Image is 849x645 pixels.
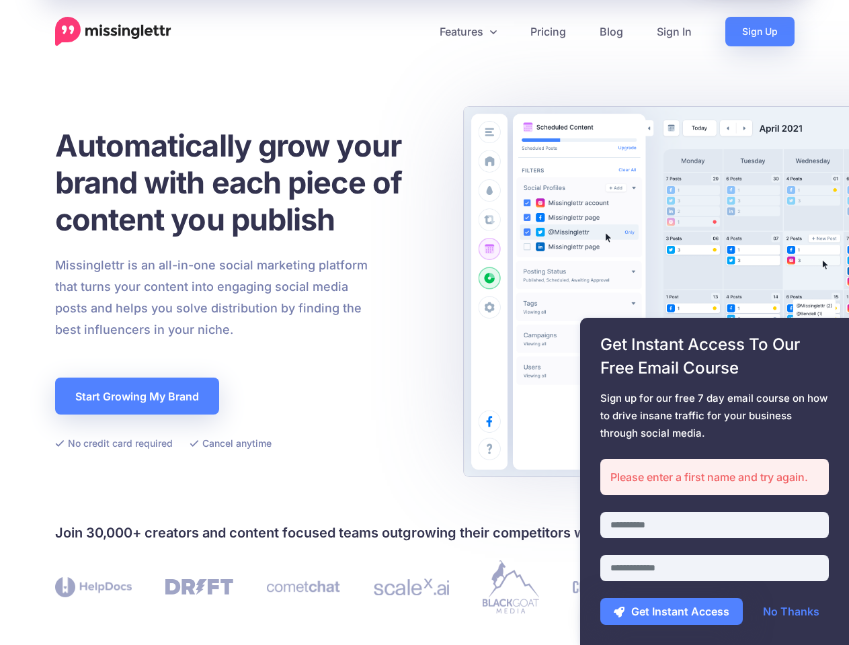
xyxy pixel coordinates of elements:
[55,17,171,46] a: Home
[55,522,795,544] h4: Join 30,000+ creators and content focused teams outgrowing their competitors with Missinglettr
[600,459,829,495] div: Please enter a first name and try again.
[583,17,640,46] a: Blog
[640,17,709,46] a: Sign In
[423,17,514,46] a: Features
[55,378,219,415] a: Start Growing My Brand
[750,598,833,625] a: No Thanks
[600,390,829,442] span: Sign up for our free 7 day email course on how to drive insane traffic for your business through ...
[514,17,583,46] a: Pricing
[725,17,795,46] a: Sign Up
[55,127,435,238] h1: Automatically grow your brand with each piece of content you publish
[55,255,368,341] p: Missinglettr is an all-in-one social marketing platform that turns your content into engaging soc...
[600,598,743,625] button: Get Instant Access
[600,333,829,380] span: Get Instant Access To Our Free Email Course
